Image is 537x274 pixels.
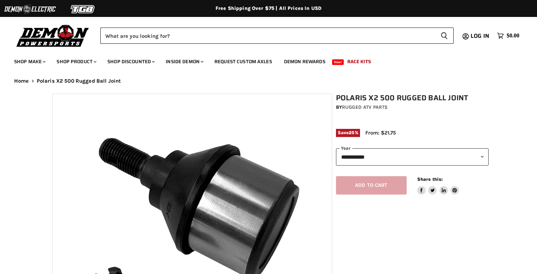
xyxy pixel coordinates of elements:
[349,130,354,135] span: 25
[102,54,159,69] a: Shop Discounted
[417,177,443,182] span: Share this:
[14,78,29,84] a: Home
[336,94,489,102] h1: Polaris X2 500 Rugged Ball Joint
[435,28,454,44] button: Search
[57,2,110,16] img: TGB Logo 2
[336,129,360,137] span: Save %
[4,2,57,16] img: Demon Electric Logo 2
[336,103,489,111] div: by
[100,28,435,44] input: Search
[332,59,344,65] span: New!
[100,28,454,44] form: Product
[417,176,459,195] aside: Share this:
[160,54,208,69] a: Inside Demon
[342,54,376,69] a: Race Kits
[365,130,396,136] span: From: $21.75
[336,148,489,166] select: year
[14,23,92,48] img: Demon Powersports
[279,54,331,69] a: Demon Rewards
[37,78,121,84] span: Polaris X2 500 Rugged Ball Joint
[342,104,388,110] a: Rugged ATV Parts
[494,31,523,41] a: $0.00
[507,32,519,39] span: $0.00
[51,54,101,69] a: Shop Product
[467,33,494,39] a: Log in
[209,54,277,69] a: Request Custom Axles
[471,31,489,40] span: Log in
[9,54,50,69] a: Shop Make
[9,52,518,69] ul: Main menu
